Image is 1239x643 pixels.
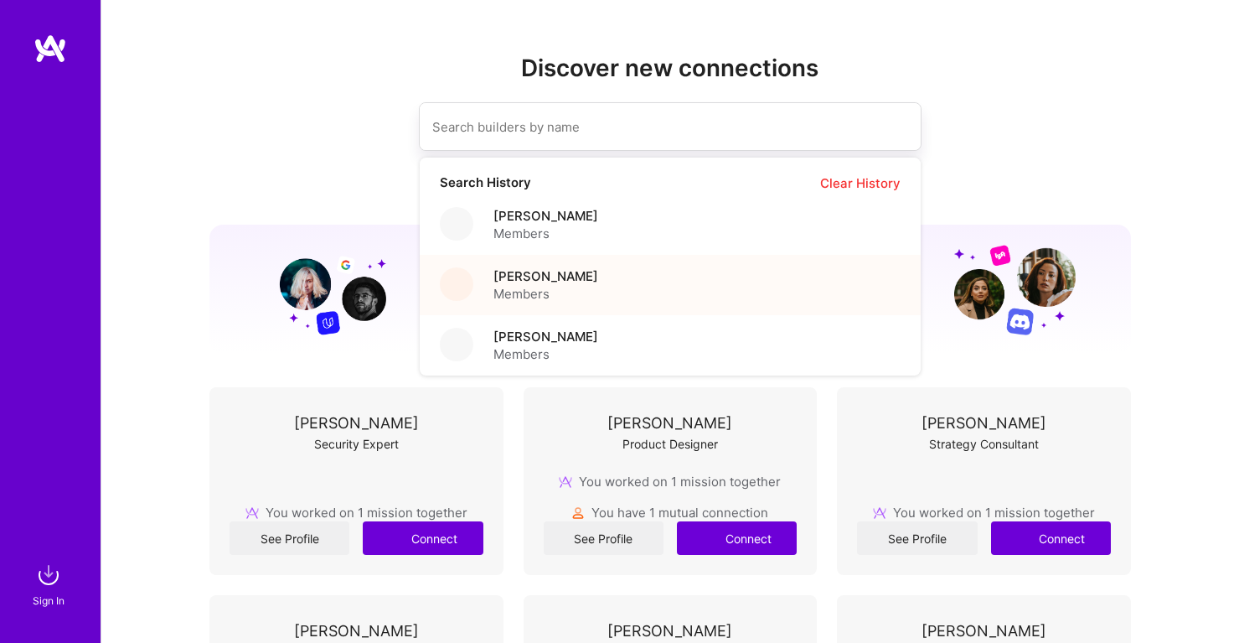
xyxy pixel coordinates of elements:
div: Strategy Consultant [929,435,1039,453]
div: You worked on 1 mission together [873,504,1095,521]
span: Members [493,285,598,303]
div: [PERSON_NAME] [607,414,732,432]
div: [PERSON_NAME] [294,414,419,432]
i: icon Close [476,406,486,416]
i: icon Connect [389,531,404,546]
span: [PERSON_NAME] [493,207,598,225]
i: icon Close [476,614,486,624]
i: icon Close [1103,614,1113,624]
img: sign in [32,558,65,592]
i: icon SearchPurple [877,117,897,137]
img: mutualConnections icon [571,506,585,520]
a: See Profile [544,521,663,555]
div: You worked on 1 mission together [559,473,781,490]
i: icon Close [790,614,800,624]
div: Security Expert [314,435,399,453]
i: icon Search [450,218,462,231]
span: Members [493,345,598,363]
button: Connect [991,521,1111,555]
img: logo [34,34,67,64]
button: Connect [677,521,797,555]
i: icon Search [450,278,462,291]
i: icon Search [450,339,462,351]
i: icon Close [790,406,800,416]
span: [PERSON_NAME] [493,328,598,345]
div: Sign In [33,592,65,609]
i: icon Close [1103,406,1113,416]
a: See Profile [230,521,349,555]
a: See Profile [857,521,977,555]
img: Grow your network [265,243,386,335]
input: Search builders by name [432,106,841,148]
img: mission icon [245,506,259,520]
button: Connect [363,521,483,555]
span: Members [493,225,598,242]
img: Grow your network [954,244,1076,335]
div: Product Designer [622,435,718,453]
div: [PERSON_NAME] [607,622,732,640]
img: mission icon [873,506,886,520]
img: mission icon [559,475,572,489]
div: You have 1 mutual connection [571,504,768,521]
h2: Discover new connections [209,54,1131,82]
div: [PERSON_NAME] [294,622,419,640]
span: Clear History [820,174,901,192]
i: icon Connect [703,531,718,546]
span: [PERSON_NAME] [493,267,598,285]
div: [PERSON_NAME] [922,414,1046,432]
div: [PERSON_NAME] [922,622,1046,640]
div: You worked on 1 mission together [245,504,467,521]
i: icon Connect [1016,531,1031,546]
h4: Search History [420,175,551,190]
a: sign inSign In [35,558,65,609]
